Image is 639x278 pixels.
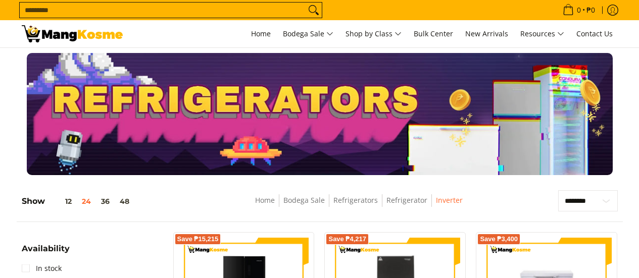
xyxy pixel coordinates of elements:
a: Home [246,20,276,47]
button: 36 [96,197,115,205]
span: New Arrivals [465,29,508,38]
span: Save ₱4,217 [328,236,366,242]
a: Bulk Center [409,20,458,47]
span: Shop by Class [346,28,402,40]
button: Search [306,3,322,18]
span: 0 [575,7,582,14]
button: 12 [45,197,77,205]
a: Home [255,195,275,205]
a: New Arrivals [460,20,513,47]
button: 24 [77,197,96,205]
span: Bodega Sale [283,28,333,40]
a: Refrigerator [386,195,427,205]
span: Resources [520,28,564,40]
span: Availability [22,245,70,253]
a: Contact Us [571,20,618,47]
summary: Open [22,245,70,260]
img: Bodega Sale Refrigerator l Mang Kosme: Home Appliances Warehouse Sale Refrigerator Inverter | Page 2 [22,25,123,42]
span: Home [251,29,271,38]
a: Refrigerators [333,195,378,205]
span: Contact Us [576,29,613,38]
span: Save ₱15,215 [177,236,219,242]
h5: Show [22,196,134,206]
span: Inverter [436,194,463,207]
a: In stock [22,260,62,276]
nav: Breadcrumbs [189,194,529,217]
span: Bulk Center [414,29,453,38]
a: Shop by Class [340,20,407,47]
a: Resources [515,20,569,47]
span: ₱0 [585,7,597,14]
span: Save ₱3,400 [480,236,518,242]
nav: Main Menu [133,20,618,47]
span: • [560,5,598,16]
button: 48 [115,197,134,205]
a: Bodega Sale [278,20,338,47]
a: Bodega Sale [283,195,325,205]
